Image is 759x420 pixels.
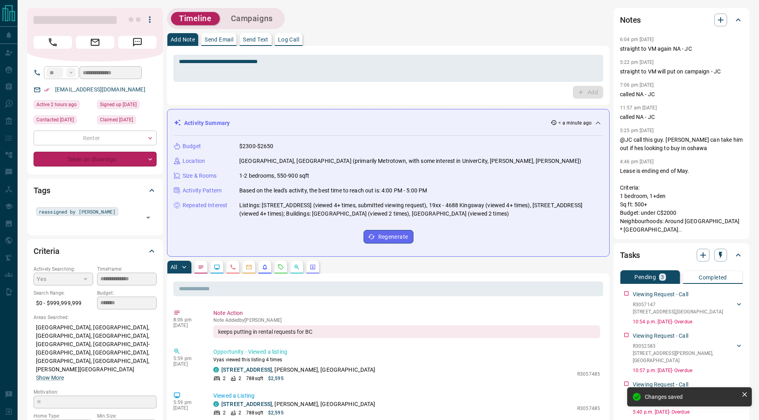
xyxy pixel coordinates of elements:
span: Claimed [DATE] [100,116,133,124]
a: [STREET_ADDRESS] [221,401,272,407]
p: Areas Searched: [34,314,157,321]
h2: Tags [34,184,50,197]
button: Regenerate [364,230,413,244]
p: Completed [699,275,727,280]
p: $2300-$2650 [239,142,273,151]
p: 2 [238,375,241,382]
p: straight to VM again NA - JC [620,45,743,53]
p: 788 sqft [246,409,263,416]
p: Send Text [243,37,268,42]
p: Home Type: [34,412,93,420]
button: Campaigns [223,12,281,25]
p: Pending [634,274,656,280]
p: [GEOGRAPHIC_DATA], [GEOGRAPHIC_DATA], [GEOGRAPHIC_DATA], [GEOGRAPHIC_DATA], [GEOGRAPHIC_DATA], [G... [34,321,157,384]
p: R3057485 [577,370,600,378]
p: 1-2 bedrooms, 550-900 sqft [239,172,309,180]
p: 3 [661,274,664,280]
p: 2 [223,375,226,382]
p: 11:57 am [DATE] [620,105,657,111]
a: [EMAIL_ADDRESS][DOMAIN_NAME] [55,86,145,93]
div: Mon Oct 13 2025 [34,100,93,111]
p: Add Note [171,37,195,42]
div: R3057147[STREET_ADDRESS],[GEOGRAPHIC_DATA] [633,299,743,317]
p: , [PERSON_NAME], [GEOGRAPHIC_DATA] [221,366,376,374]
p: Lease is ending end of May. Criteria: 1 bedroom, 1+den Sq ft: 500+ Budget: under C$2000 Neighbour... [620,167,743,234]
p: All [171,264,177,270]
svg: Notes [198,264,204,270]
p: Repeated Interest [183,201,227,210]
div: Tags [34,181,157,200]
p: @JC call this guy. [PERSON_NAME] can take him out if hes looking to buy in oshawa [620,136,743,153]
p: [GEOGRAPHIC_DATA], [GEOGRAPHIC_DATA] (primarily Metrotown, with some interest in UniverCity, [PER... [239,157,581,165]
p: 7:06 pm [DATE] [620,82,654,88]
p: [STREET_ADDRESS] , [GEOGRAPHIC_DATA] [633,308,723,315]
p: $2,595 [268,375,284,382]
p: Activity Summary [184,119,230,127]
svg: Requests [278,264,284,270]
p: called NA - JC [620,90,743,99]
p: 5:59 pm [173,356,201,361]
h2: Tasks [620,249,640,262]
p: Viewing Request - Call [633,290,688,299]
p: 5:22 pm [DATE] [620,59,654,65]
p: Viewed a Listing [213,392,600,400]
p: < a minute ago [558,119,592,127]
div: Tasks [620,246,743,265]
div: Taken on Showings [34,152,157,166]
div: Yes [34,273,93,285]
p: 5:25 pm [DATE] [620,128,654,133]
span: Signed up [DATE] [100,101,137,109]
a: [STREET_ADDRESS] [221,367,272,373]
p: Min Size: [97,412,157,420]
svg: Listing Alerts [262,264,268,270]
p: Budget [183,142,201,151]
span: Call [34,36,72,49]
p: Send Email [205,37,233,42]
svg: Opportunities [294,264,300,270]
p: Timeframe: [97,265,157,273]
p: straight to VM will put on campaign - JC [620,67,743,76]
p: 8:06 pm [173,317,201,323]
p: Actively Searching: [34,265,93,273]
div: Notes [620,10,743,30]
p: $0 - $999,999,999 [34,297,93,310]
p: 10:57 p.m. [DATE] - Overdue [633,367,743,374]
p: Location [183,157,205,165]
svg: Lead Browsing Activity [214,264,220,270]
p: Size & Rooms [183,172,217,180]
p: 788 sqft [246,375,263,382]
div: keeps putting in rental requests for BC [213,325,600,338]
p: Listings: [STREET_ADDRESS] (viewed 4+ times, submitted viewing request), 19xx - 4688 Kingsway (vi... [239,201,603,218]
svg: Email Verified [44,87,50,93]
p: Viewing Request - Call [633,380,688,389]
p: Budget: [97,289,157,297]
p: 10:54 p.m. [DATE] - Overdue [633,318,743,325]
p: R3057485 [577,405,600,412]
p: R3057147 [633,301,723,308]
p: [DATE] [173,361,201,367]
p: Log Call [278,37,299,42]
div: Renter [34,131,157,145]
span: Email [76,36,114,49]
div: R3052583[STREET_ADDRESS][PERSON_NAME],[GEOGRAPHIC_DATA] [633,341,743,366]
p: $2,595 [268,409,284,416]
button: Show More [36,374,64,382]
p: [DATE] [173,323,201,328]
p: Activity Pattern [183,186,222,195]
div: Sun Dec 22 2024 [34,115,93,127]
p: [DATE] [173,405,201,411]
div: condos.ca [213,401,219,407]
p: [STREET_ADDRESS][PERSON_NAME] , [GEOGRAPHIC_DATA] [633,350,735,364]
span: Contacted [DATE] [36,116,74,124]
span: reassigned by [PERSON_NAME] [39,208,115,216]
p: 2 [238,409,241,416]
div: Activity Summary< a minute ago [174,116,603,131]
p: 2 [223,409,226,416]
div: Criteria [34,242,157,261]
div: Thu Oct 03 2024 [97,115,157,127]
p: Note Added by [PERSON_NAME] [213,317,600,323]
div: Fri Dec 03 2021 [97,100,157,111]
p: 6:04 pm [DATE] [620,37,654,42]
p: Opportunity - Viewed a listing [213,348,600,356]
p: Motivation: [34,388,157,396]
